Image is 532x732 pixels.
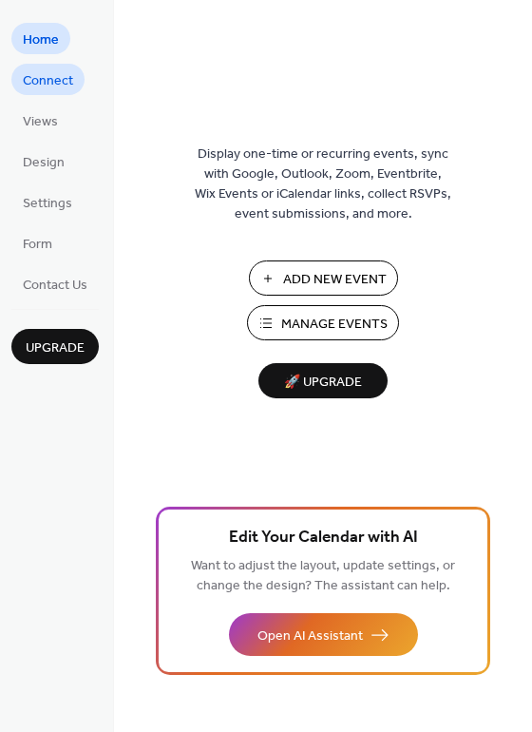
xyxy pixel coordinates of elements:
span: Add New Event [283,270,387,290]
a: Home [11,23,70,54]
span: Design [23,153,65,173]
span: Home [23,30,59,50]
button: Upgrade [11,329,99,364]
button: Open AI Assistant [229,613,418,656]
a: Views [11,105,69,136]
a: Settings [11,186,84,218]
span: 🚀 Upgrade [270,370,376,395]
span: Views [23,112,58,132]
span: Open AI Assistant [257,626,363,646]
button: Add New Event [249,260,398,296]
span: Want to adjust the layout, update settings, or change the design? The assistant can help. [191,553,455,599]
a: Connect [11,64,85,95]
a: Contact Us [11,268,99,299]
span: Connect [23,71,73,91]
span: Form [23,235,52,255]
a: Design [11,145,76,177]
button: Manage Events [247,305,399,340]
span: Upgrade [26,338,85,358]
button: 🚀 Upgrade [258,363,388,398]
span: Display one-time or recurring events, sync with Google, Outlook, Zoom, Eventbrite, Wix Events or ... [195,144,451,224]
span: Edit Your Calendar with AI [229,525,418,551]
span: Manage Events [281,315,388,335]
a: Form [11,227,64,259]
span: Contact Us [23,276,87,296]
span: Settings [23,194,72,214]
